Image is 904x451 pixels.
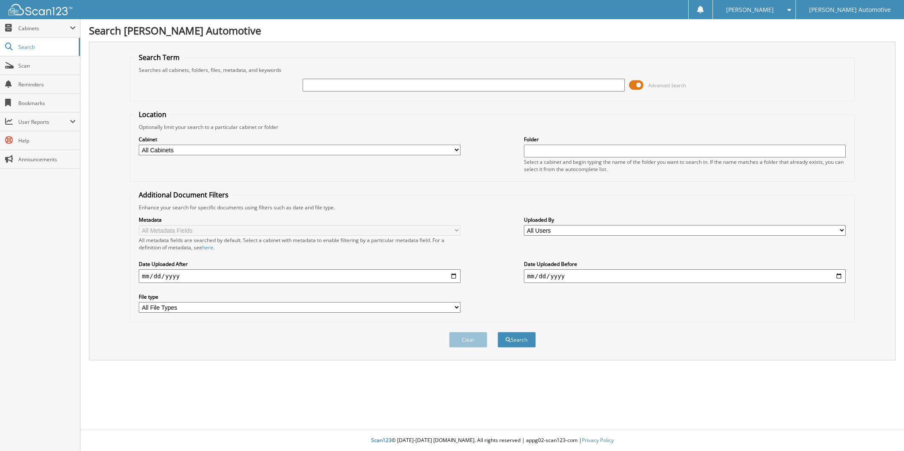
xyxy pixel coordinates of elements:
[202,244,213,251] a: here
[524,216,846,223] label: Uploaded By
[726,7,774,12] span: [PERSON_NAME]
[524,260,846,268] label: Date Uploaded Before
[134,190,233,200] legend: Additional Document Filters
[139,293,461,300] label: File type
[18,137,76,144] span: Help
[18,43,74,51] span: Search
[18,118,70,126] span: User Reports
[139,136,461,143] label: Cabinet
[582,437,614,444] a: Privacy Policy
[80,430,904,451] div: © [DATE]-[DATE] [DOMAIN_NAME]. All rights reserved | appg02-scan123-com |
[18,25,70,32] span: Cabinets
[134,66,850,74] div: Searches all cabinets, folders, files, metadata, and keywords
[9,4,72,15] img: scan123-logo-white.svg
[139,237,461,251] div: All metadata fields are searched by default. Select a cabinet with metadata to enable filtering b...
[809,7,891,12] span: [PERSON_NAME] Automotive
[18,81,76,88] span: Reminders
[648,82,686,88] span: Advanced Search
[18,62,76,69] span: Scan
[139,216,461,223] label: Metadata
[524,158,846,173] div: Select a cabinet and begin typing the name of the folder you want to search in. If the name match...
[89,23,895,37] h1: Search [PERSON_NAME] Automotive
[524,136,846,143] label: Folder
[134,110,171,119] legend: Location
[139,260,461,268] label: Date Uploaded After
[18,100,76,107] span: Bookmarks
[371,437,392,444] span: Scan123
[18,156,76,163] span: Announcements
[134,204,850,211] div: Enhance your search for specific documents using filters such as date and file type.
[134,123,850,131] div: Optionally limit your search to a particular cabinet or folder
[498,332,536,348] button: Search
[861,410,904,451] iframe: Chat Widget
[524,269,846,283] input: end
[139,269,461,283] input: start
[449,332,487,348] button: Clear
[134,53,184,62] legend: Search Term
